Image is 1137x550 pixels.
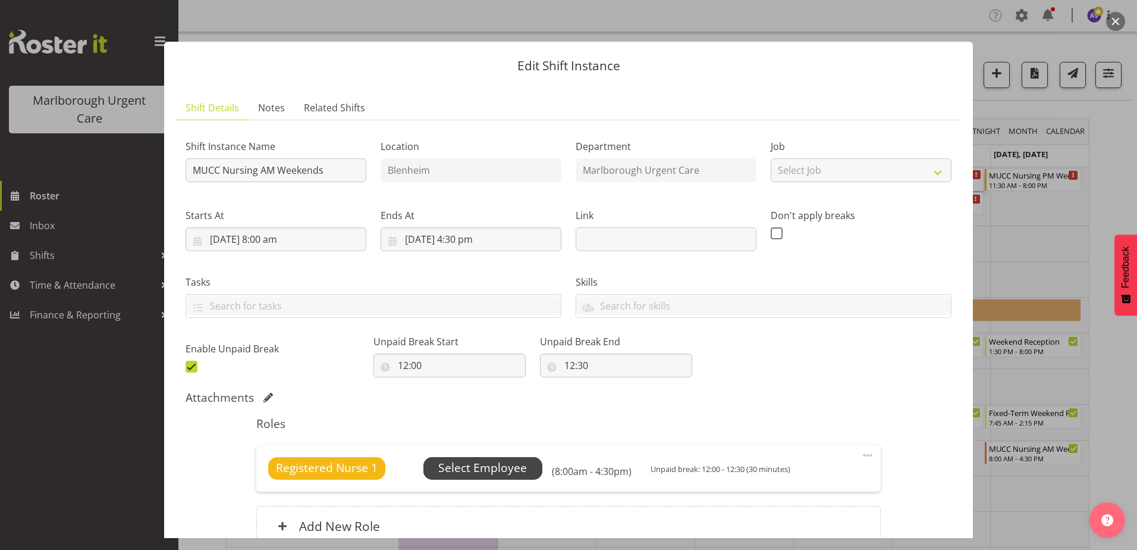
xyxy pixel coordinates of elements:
input: Click to select... [381,227,561,251]
h5: Attachments [186,390,254,405]
span: Select Employee [438,460,527,477]
p: Edit Shift Instance [176,60,961,72]
label: Starts At [186,208,366,223]
label: Tasks [186,275,561,289]
label: Unpaid Break Start [373,335,526,349]
img: help-xxl-2.png [1101,514,1113,526]
input: Search for tasks [186,296,561,315]
label: Location [381,139,561,154]
span: Registered Nurse 1 [276,460,378,477]
span: Shift Details [186,101,239,115]
input: Click to select... [540,354,692,377]
label: Enable Unpaid Break [186,342,366,356]
label: Don't apply breaks [771,208,951,223]
input: Click to select... [373,354,526,377]
h6: (8:00am - 4:30pm) [552,465,632,477]
h6: Add New Role [299,518,380,534]
label: Skills [576,275,951,289]
span: Feedback [1120,246,1131,288]
label: Job [771,139,951,154]
input: Search for skills [576,296,951,315]
label: Shift Instance Name [186,139,366,154]
button: Feedback - Show survey [1114,235,1137,315]
span: Unpaid break: 12:00 - 12:30 (30 minutes) [651,464,790,474]
span: Notes [258,101,285,115]
label: Unpaid Break End [540,335,692,349]
label: Ends At [381,208,561,223]
label: Department [576,139,756,154]
label: Link [576,208,756,223]
input: Click to select... [186,227,366,251]
span: Related Shifts [304,101,365,115]
input: Shift Instance Name [186,158,366,182]
h5: Roles [256,417,880,431]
